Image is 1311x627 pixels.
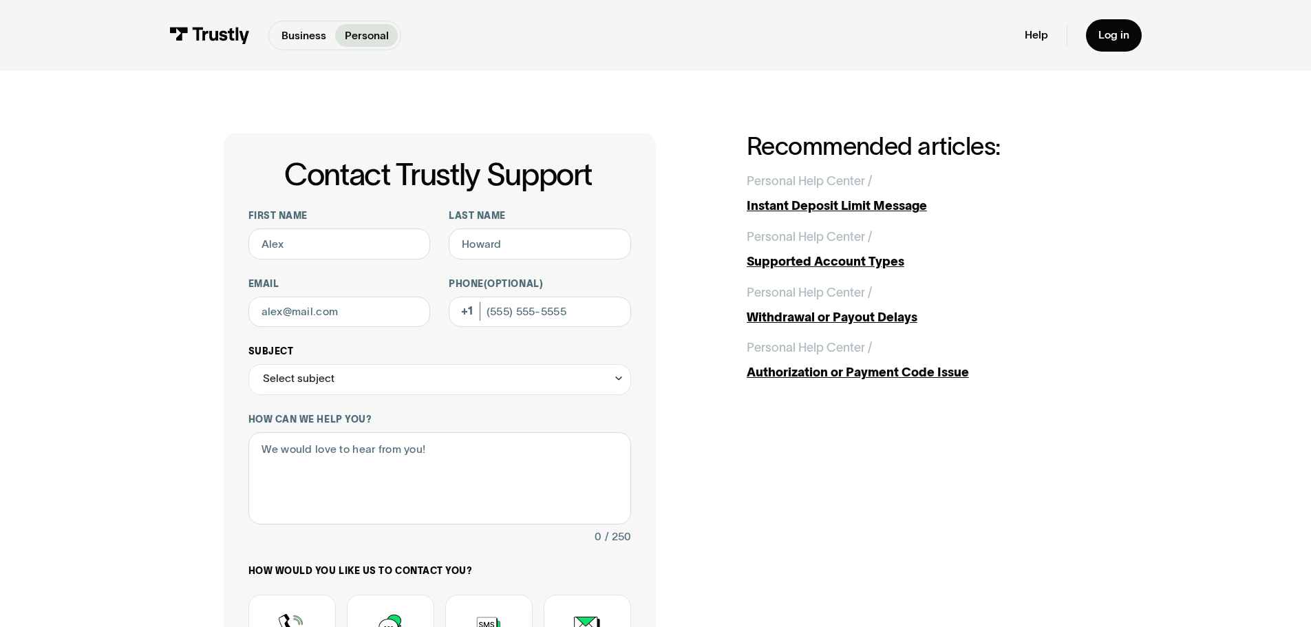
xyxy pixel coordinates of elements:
span: (Optional) [484,279,543,289]
a: Personal [335,24,398,47]
div: Log in [1098,28,1129,42]
label: How would you like us to contact you? [248,565,631,577]
label: First name [248,210,431,222]
a: Personal Help Center /Instant Deposit Limit Message [747,172,1088,215]
p: Personal [345,28,389,44]
img: Trustly Logo [169,27,250,44]
label: How can we help you? [248,414,631,426]
div: Instant Deposit Limit Message [747,197,1088,215]
input: Howard [449,229,631,259]
div: Personal Help Center / [747,339,872,357]
div: Personal Help Center / [747,284,872,302]
div: Withdrawal or Payout Delays [747,308,1088,327]
label: Email [248,278,431,290]
a: Log in [1086,19,1142,52]
a: Personal Help Center /Withdrawal or Payout Delays [747,284,1088,327]
a: Help [1025,28,1048,42]
input: Alex [248,229,431,259]
label: Last name [449,210,631,222]
input: (555) 555-5555 [449,297,631,328]
input: alex@mail.com [248,297,431,328]
label: Phone [449,278,631,290]
div: Select subject [248,364,631,395]
a: Business [272,24,335,47]
a: Personal Help Center /Authorization or Payment Code Issue [747,339,1088,382]
p: Business [281,28,326,44]
div: / 250 [605,528,631,546]
div: 0 [595,528,601,546]
a: Personal Help Center /Supported Account Types [747,228,1088,271]
h1: Contact Trustly Support [246,158,631,191]
label: Subject [248,346,631,358]
div: Authorization or Payment Code Issue [747,363,1088,382]
div: Personal Help Center / [747,228,872,246]
div: Personal Help Center / [747,172,872,191]
div: Select subject [263,370,334,388]
h2: Recommended articles: [747,133,1088,160]
div: Supported Account Types [747,253,1088,271]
